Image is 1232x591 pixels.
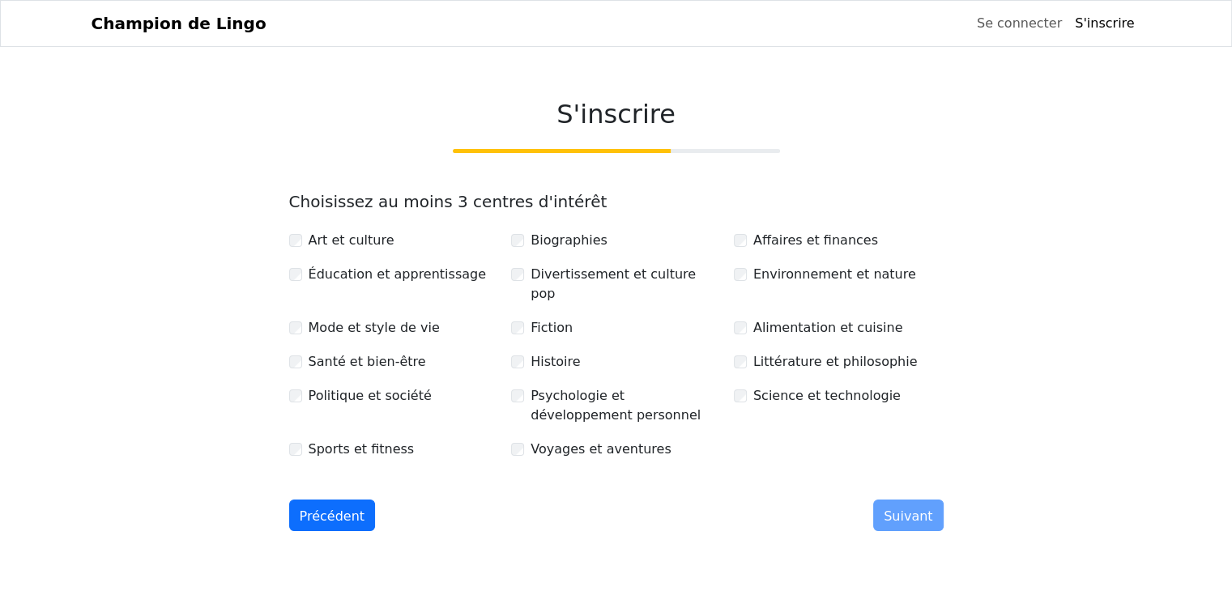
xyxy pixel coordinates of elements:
[753,354,918,369] font: Littérature et philosophie
[531,388,701,423] font: Psychologie et développement personnel
[556,99,676,130] font: S'inscrire
[309,441,415,457] font: Sports et fitness
[289,192,607,211] font: Choisissez au moins 3 centres d'intérêt
[289,500,376,531] button: Précédent
[531,320,573,335] font: Fiction
[753,266,916,282] font: Environnement et nature
[753,320,903,335] font: Alimentation et cuisine
[753,232,878,248] font: Affaires et finances
[531,232,607,248] font: Biographies
[1068,7,1140,40] a: S'inscrire
[1075,15,1134,31] font: S'inscrire
[309,320,440,335] font: Mode et style de vie
[309,266,486,282] font: Éducation et apprentissage
[300,508,365,523] font: Précédent
[309,354,426,369] font: Santé et bien-être
[531,266,696,301] font: Divertissement et culture pop
[977,15,1062,31] font: Se connecter
[309,388,432,403] font: Politique et société
[970,7,1068,40] a: Se connecter
[531,354,580,369] font: Histoire
[92,7,266,40] a: Champion de Lingo
[531,441,671,457] font: Voyages et aventures
[92,14,266,33] font: Champion de Lingo
[309,232,394,248] font: Art et culture
[753,388,901,403] font: Science et technologie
